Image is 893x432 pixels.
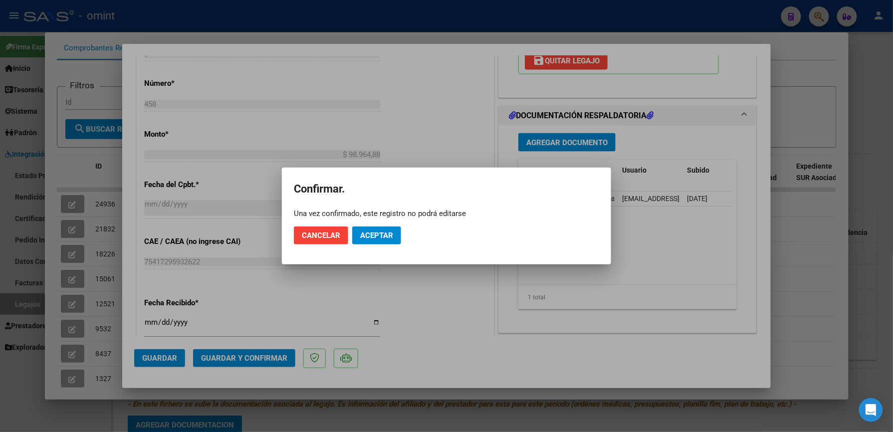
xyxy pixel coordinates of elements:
[859,398,883,422] div: Open Intercom Messenger
[294,226,348,244] button: Cancelar
[360,231,393,240] span: Aceptar
[302,231,340,240] span: Cancelar
[294,180,599,199] h2: Confirmar.
[352,226,401,244] button: Aceptar
[294,209,599,218] div: Una vez confirmado, este registro no podrá editarse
